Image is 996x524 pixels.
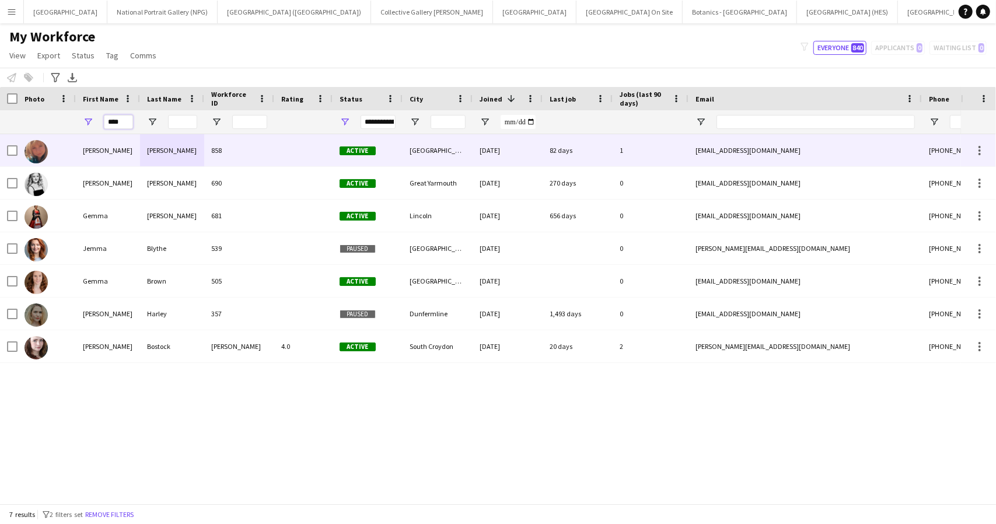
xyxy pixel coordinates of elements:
[431,115,466,129] input: City Filter Input
[403,134,473,166] div: [GEOGRAPHIC_DATA]
[813,41,866,55] button: Everyone840
[929,95,949,103] span: Phone
[403,167,473,199] div: Great Yarmouth
[76,298,140,330] div: [PERSON_NAME]
[140,298,204,330] div: Harley
[689,167,922,199] div: [EMAIL_ADDRESS][DOMAIN_NAME]
[340,95,362,103] span: Status
[613,232,689,264] div: 0
[613,298,689,330] div: 0
[107,1,218,23] button: National Portrait Gallery (NPG)
[218,1,371,23] button: [GEOGRAPHIC_DATA] ([GEOGRAPHIC_DATA])
[25,95,44,103] span: Photo
[403,298,473,330] div: Dunfermline
[403,330,473,362] div: South Croydon
[25,173,48,196] img: Emma Smith
[473,298,543,330] div: [DATE]
[76,265,140,297] div: Gemma
[140,200,204,232] div: [PERSON_NAME]
[65,71,79,85] app-action-btn: Export XLSX
[76,232,140,264] div: Jemma
[130,50,156,61] span: Comms
[204,298,274,330] div: 357
[543,330,613,362] div: 20 days
[340,277,376,286] span: Active
[473,330,543,362] div: [DATE]
[147,117,158,127] button: Open Filter Menu
[33,48,65,63] a: Export
[410,117,420,127] button: Open Filter Menu
[204,167,274,199] div: 690
[232,115,267,129] input: Workforce ID Filter Input
[211,90,253,107] span: Workforce ID
[696,117,706,127] button: Open Filter Menu
[340,212,376,221] span: Active
[25,271,48,294] img: Gemma Brown
[25,336,48,359] img: Emma Bostock
[72,50,95,61] span: Status
[25,303,48,327] img: Emma Harley
[125,48,161,63] a: Comms
[797,1,898,23] button: [GEOGRAPHIC_DATA] (HES)
[473,200,543,232] div: [DATE]
[613,200,689,232] div: 0
[340,310,376,319] span: Paused
[76,167,140,199] div: [PERSON_NAME]
[67,48,99,63] a: Status
[480,117,490,127] button: Open Filter Menu
[340,117,350,127] button: Open Filter Menu
[48,71,62,85] app-action-btn: Advanced filters
[613,265,689,297] div: 0
[689,200,922,232] div: [EMAIL_ADDRESS][DOMAIN_NAME]
[403,265,473,297] div: [GEOGRAPHIC_DATA]
[140,265,204,297] div: Brown
[168,115,197,129] input: Last Name Filter Input
[25,140,48,163] img: Emma Vesey
[550,95,576,103] span: Last job
[501,115,536,129] input: Joined Filter Input
[403,200,473,232] div: Lincoln
[140,330,204,362] div: Bostock
[204,330,274,362] div: [PERSON_NAME]
[83,508,136,521] button: Remove filters
[403,232,473,264] div: [GEOGRAPHIC_DATA]
[102,48,123,63] a: Tag
[683,1,797,23] button: Botanics - [GEOGRAPHIC_DATA]
[24,1,107,23] button: [GEOGRAPHIC_DATA]
[9,50,26,61] span: View
[9,28,95,46] span: My Workforce
[5,48,30,63] a: View
[211,117,222,127] button: Open Filter Menu
[147,95,181,103] span: Last Name
[76,330,140,362] div: [PERSON_NAME]
[543,298,613,330] div: 1,493 days
[689,134,922,166] div: [EMAIL_ADDRESS][DOMAIN_NAME]
[696,95,714,103] span: Email
[410,95,423,103] span: City
[613,330,689,362] div: 2
[204,265,274,297] div: 505
[613,134,689,166] div: 1
[204,134,274,166] div: 858
[473,232,543,264] div: [DATE]
[689,298,922,330] div: [EMAIL_ADDRESS][DOMAIN_NAME]
[929,117,939,127] button: Open Filter Menu
[340,244,376,253] span: Paused
[576,1,683,23] button: [GEOGRAPHIC_DATA] On Site
[717,115,915,129] input: Email Filter Input
[613,167,689,199] div: 0
[281,95,303,103] span: Rating
[37,50,60,61] span: Export
[274,330,333,362] div: 4.0
[543,167,613,199] div: 270 days
[689,232,922,264] div: [PERSON_NAME][EMAIL_ADDRESS][DOMAIN_NAME]
[689,265,922,297] div: [EMAIL_ADDRESS][DOMAIN_NAME]
[76,200,140,232] div: Gemma
[689,330,922,362] div: [PERSON_NAME][EMAIL_ADDRESS][DOMAIN_NAME]
[140,232,204,264] div: Blythe
[543,134,613,166] div: 82 days
[204,232,274,264] div: 539
[140,167,204,199] div: [PERSON_NAME]
[851,43,864,53] span: 840
[493,1,576,23] button: [GEOGRAPHIC_DATA]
